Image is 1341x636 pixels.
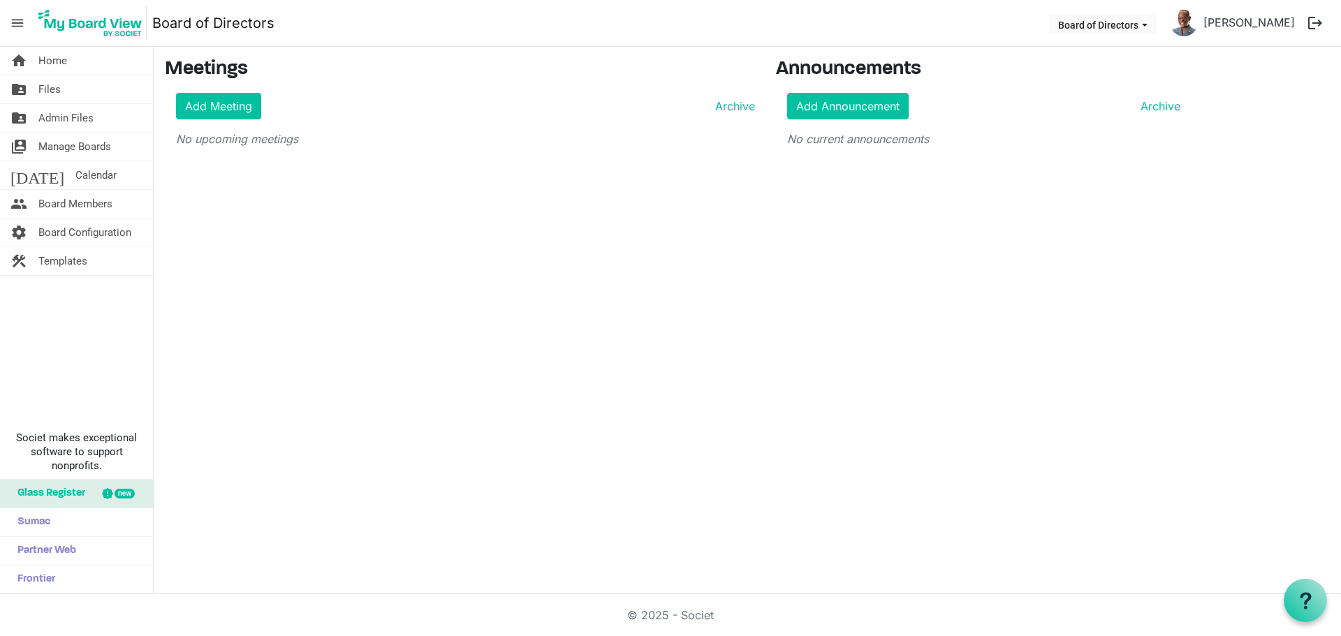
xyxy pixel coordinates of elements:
[34,6,147,40] img: My Board View Logo
[1300,8,1330,38] button: logout
[165,58,755,82] h3: Meetings
[10,565,55,593] span: Frontier
[75,161,117,189] span: Calendar
[710,98,755,114] a: Archive
[38,190,112,218] span: Board Members
[1170,8,1198,36] img: s7qfB5MKwdkS9OYTWSwwxl5CWFQ1u8VKxEtO9k2uEE4UF7kKmTQz6CSALKVbR88LrDLtu5HBZSXwr9Ohy9kQtw_thumb.png
[776,58,1192,82] h3: Announcements
[38,247,87,275] span: Templates
[10,47,27,75] span: home
[10,508,50,536] span: Sumac
[10,133,27,161] span: switch_account
[10,537,76,565] span: Partner Web
[38,47,67,75] span: Home
[176,131,755,147] p: No upcoming meetings
[152,9,274,37] a: Board of Directors
[38,133,111,161] span: Manage Boards
[6,431,147,473] span: Societ makes exceptional software to support nonprofits.
[787,93,909,119] a: Add Announcement
[38,219,131,246] span: Board Configuration
[787,131,1180,147] p: No current announcements
[10,190,27,218] span: people
[34,6,152,40] a: My Board View Logo
[115,489,135,498] div: new
[38,104,94,132] span: Admin Files
[627,608,714,622] a: © 2025 - Societ
[1198,8,1300,36] a: [PERSON_NAME]
[10,161,64,189] span: [DATE]
[10,480,85,508] span: Glass Register
[4,10,31,36] span: menu
[10,219,27,246] span: settings
[176,93,261,119] a: Add Meeting
[1135,98,1180,114] a: Archive
[10,104,27,132] span: folder_shared
[38,75,61,103] span: Files
[1049,15,1157,34] button: Board of Directors dropdownbutton
[10,75,27,103] span: folder_shared
[10,247,27,275] span: construction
